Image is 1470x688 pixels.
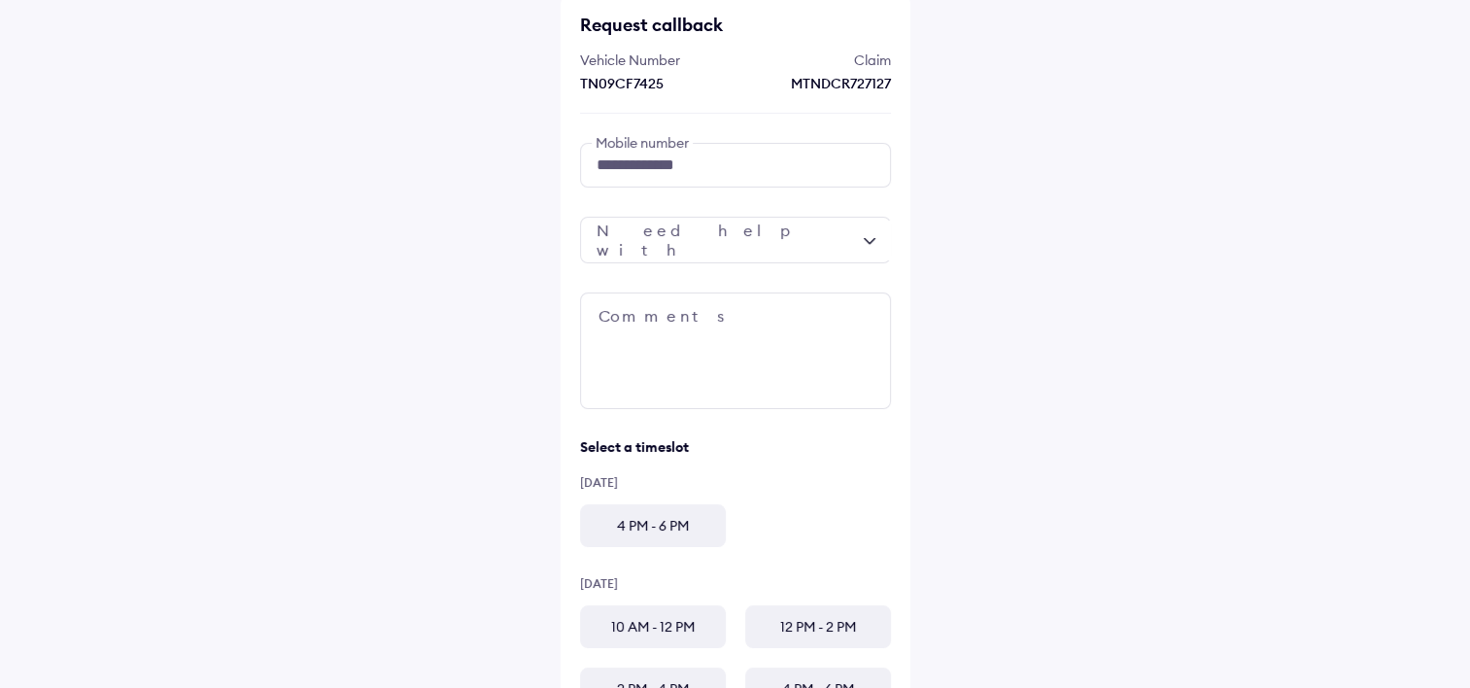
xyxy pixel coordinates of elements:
div: TN09CF7425 [580,74,731,93]
div: [DATE] [580,576,891,591]
div: [DATE] [580,475,891,490]
div: Vehicle Number [580,51,731,70]
div: Select a timeslot [580,438,891,456]
div: MTNDCR727127 [740,74,891,93]
div: 12 PM - 2 PM [745,605,891,648]
div: Request callback [580,14,891,36]
div: 10 AM - 12 PM [580,605,726,648]
div: 4 PM - 6 PM [580,504,726,547]
div: Claim [740,51,891,70]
